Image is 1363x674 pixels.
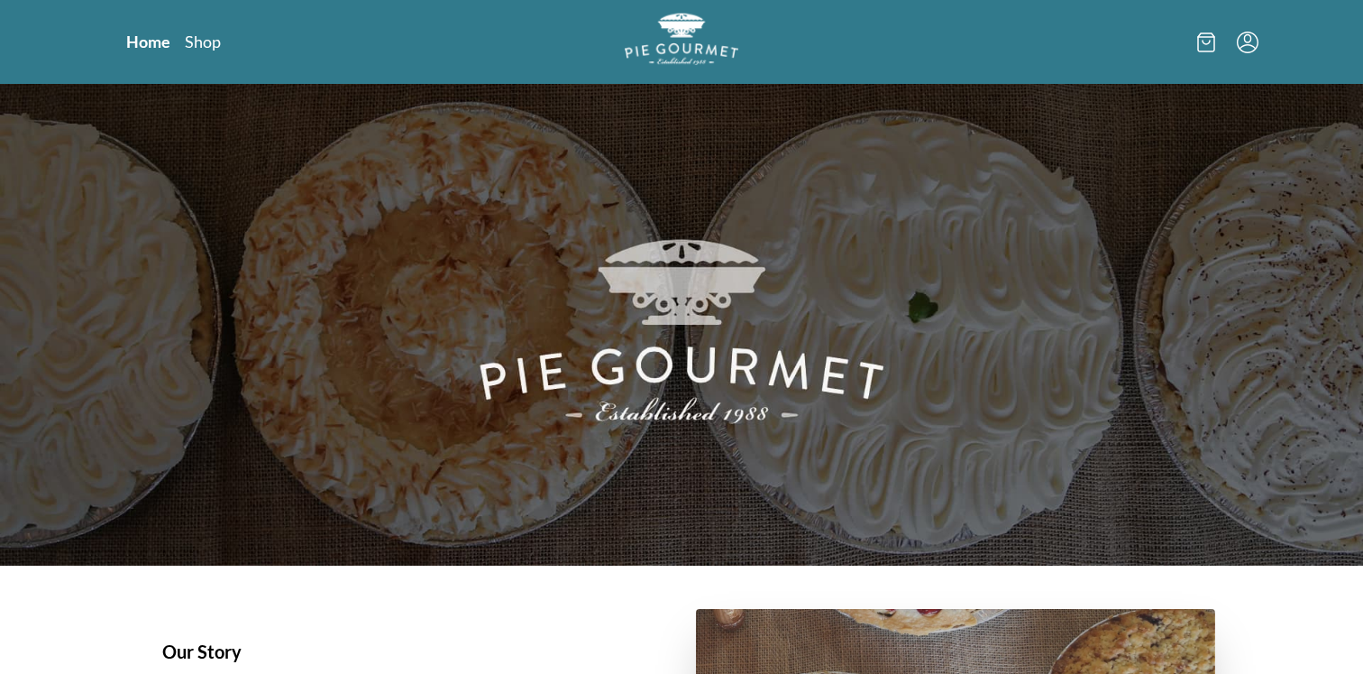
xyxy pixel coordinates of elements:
[1237,32,1258,53] button: Menu
[625,13,738,65] img: logo
[185,31,221,52] a: Shop
[126,31,170,52] a: Home
[162,638,653,665] h1: Our Story
[625,13,738,70] a: Logo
